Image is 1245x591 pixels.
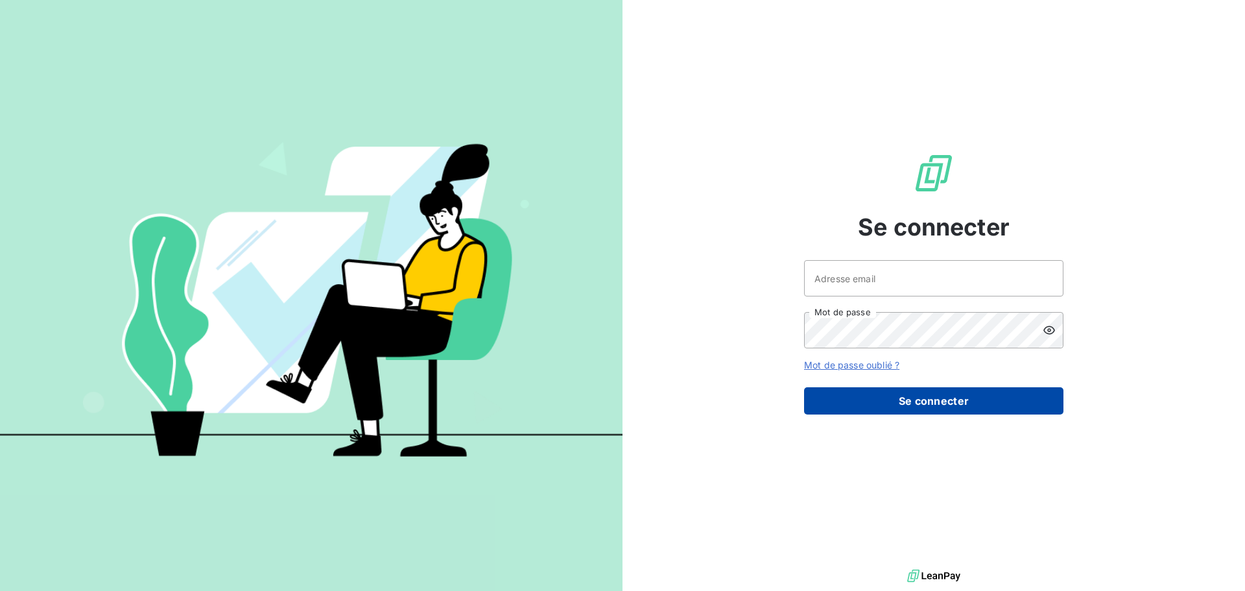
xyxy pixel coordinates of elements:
[804,260,1063,296] input: placeholder
[804,359,899,370] a: Mot de passe oublié ?
[858,210,1010,245] span: Se connecter
[804,387,1063,415] button: Se connecter
[913,152,954,194] img: Logo LeanPay
[907,566,960,586] img: logo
